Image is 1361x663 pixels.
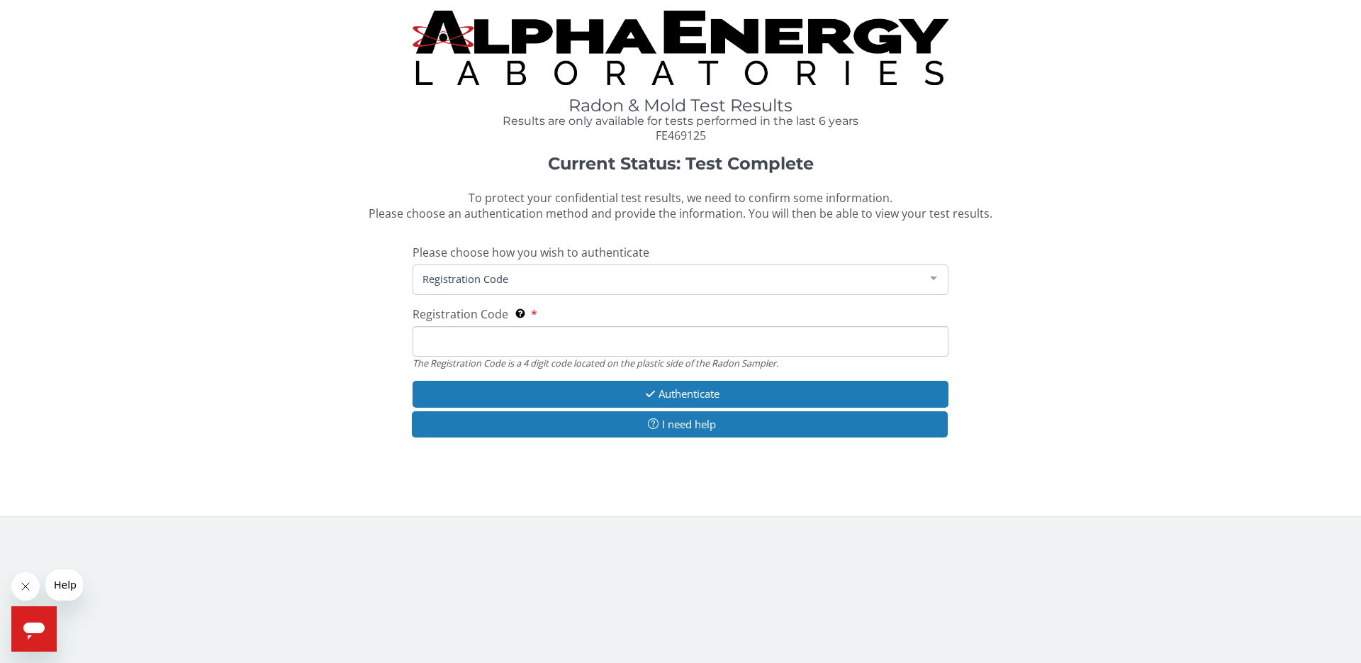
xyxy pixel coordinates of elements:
span: To protect your confidential test results, we need to confirm some information. Please choose an ... [369,190,992,222]
span: Registration Code [413,306,508,322]
iframe: Button to launch messaging window [11,606,57,652]
img: TightCrop.jpg [413,11,948,85]
h4: Results are only available for tests performed in the last 6 years [413,115,948,128]
span: FE469125 [656,128,706,143]
button: Authenticate [413,381,948,407]
iframe: Close message [11,572,40,601]
iframe: Message from company [45,569,83,601]
button: I need help [412,411,948,438]
h1: Radon & Mold Test Results [413,96,948,115]
span: Registration Code [419,271,919,286]
span: Please choose how you wish to authenticate [413,245,649,260]
div: The Registration Code is a 4 digit code located on the plastic side of the Radon Sampler. [413,357,948,369]
strong: Current Status: Test Complete [548,153,814,174]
